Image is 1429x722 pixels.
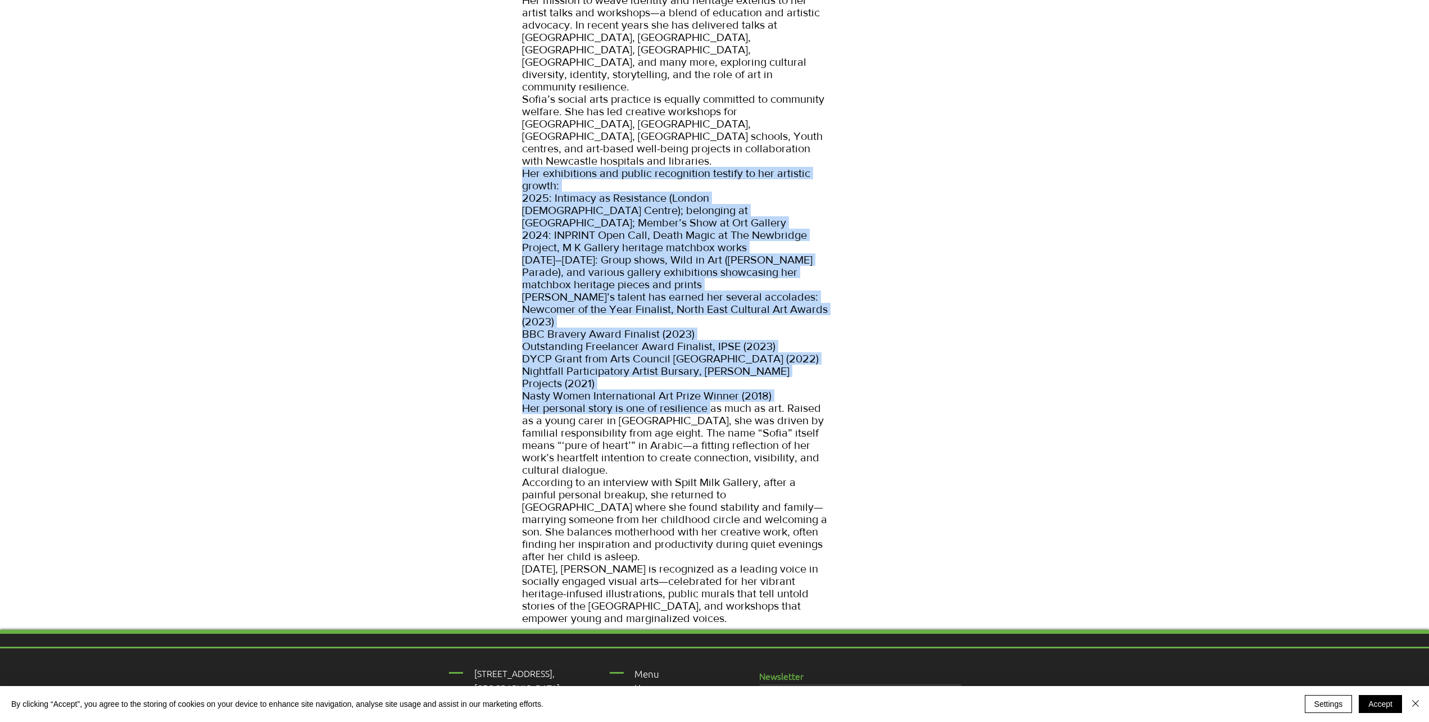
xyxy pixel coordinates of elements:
span: [STREET_ADDRESS], [474,667,555,679]
span: Menu [634,667,659,680]
span: [GEOGRAPHIC_DATA], [474,682,562,694]
button: Close [1409,695,1422,713]
span: By clicking “Accept”, you agree to the storing of cookies on your device to enhance site navigati... [11,699,543,709]
img: Close [1409,697,1422,710]
button: Accept [1359,695,1402,713]
span: Newsletter [759,670,804,682]
button: Settings [1305,695,1353,713]
a: Home [634,681,659,693]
